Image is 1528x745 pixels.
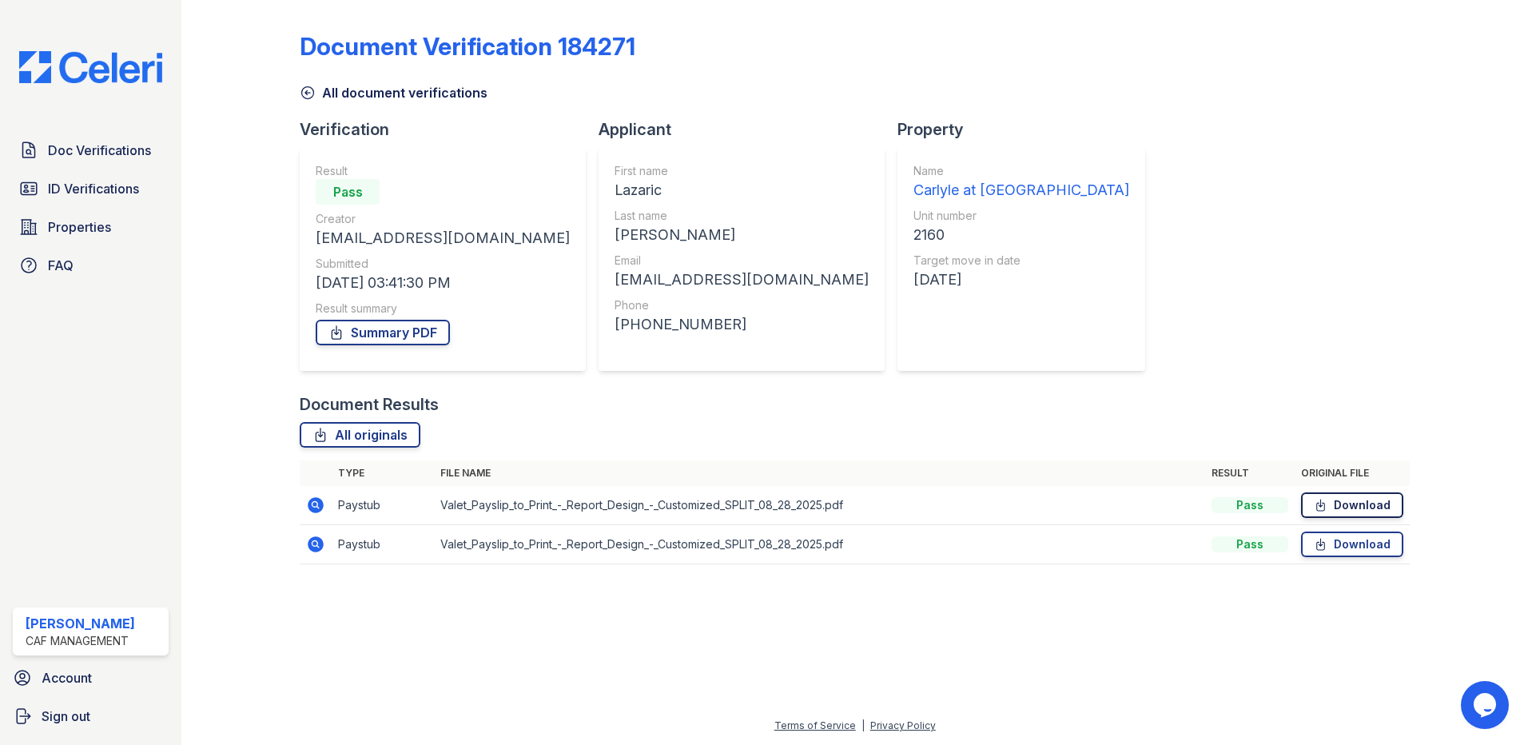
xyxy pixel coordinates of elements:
[615,163,869,179] div: First name
[913,163,1129,201] a: Name Carlyle at [GEOGRAPHIC_DATA]
[48,256,74,275] span: FAQ
[913,224,1129,246] div: 2160
[1205,460,1295,486] th: Result
[434,486,1205,525] td: Valet_Payslip_to_Print_-_Report_Design_-_Customized_SPLIT_08_28_2025.pdf
[6,700,175,732] a: Sign out
[13,211,169,243] a: Properties
[316,272,570,294] div: [DATE] 03:41:30 PM
[1212,497,1288,513] div: Pass
[316,256,570,272] div: Submitted
[26,614,135,633] div: [PERSON_NAME]
[434,525,1205,564] td: Valet_Payslip_to_Print_-_Report_Design_-_Customized_SPLIT_08_28_2025.pdf
[316,227,570,249] div: [EMAIL_ADDRESS][DOMAIN_NAME]
[316,211,570,227] div: Creator
[13,249,169,281] a: FAQ
[615,179,869,201] div: Lazaric
[615,224,869,246] div: [PERSON_NAME]
[13,173,169,205] a: ID Verifications
[42,668,92,687] span: Account
[861,719,865,731] div: |
[332,460,434,486] th: Type
[42,707,90,726] span: Sign out
[26,633,135,649] div: CAF Management
[316,179,380,205] div: Pass
[300,32,635,61] div: Document Verification 184271
[1301,532,1403,557] a: Download
[48,217,111,237] span: Properties
[774,719,856,731] a: Terms of Service
[316,320,450,345] a: Summary PDF
[913,269,1129,291] div: [DATE]
[316,301,570,317] div: Result summary
[13,134,169,166] a: Doc Verifications
[300,118,599,141] div: Verification
[300,83,487,102] a: All document verifications
[615,297,869,313] div: Phone
[913,163,1129,179] div: Name
[332,525,434,564] td: Paystub
[615,208,869,224] div: Last name
[1461,681,1512,729] iframe: chat widget
[615,269,869,291] div: [EMAIL_ADDRESS][DOMAIN_NAME]
[48,179,139,198] span: ID Verifications
[300,393,439,416] div: Document Results
[599,118,897,141] div: Applicant
[615,253,869,269] div: Email
[1301,492,1403,518] a: Download
[6,51,175,83] img: CE_Logo_Blue-a8612792a0a2168367f1c8372b55b34899dd931a85d93a1a3d3e32e68fde9ad4.png
[913,253,1129,269] div: Target move in date
[332,486,434,525] td: Paystub
[1295,460,1410,486] th: Original file
[870,719,936,731] a: Privacy Policy
[913,208,1129,224] div: Unit number
[6,662,175,694] a: Account
[913,179,1129,201] div: Carlyle at [GEOGRAPHIC_DATA]
[316,163,570,179] div: Result
[300,422,420,448] a: All originals
[48,141,151,160] span: Doc Verifications
[1212,536,1288,552] div: Pass
[615,313,869,336] div: [PHONE_NUMBER]
[434,460,1205,486] th: File name
[897,118,1158,141] div: Property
